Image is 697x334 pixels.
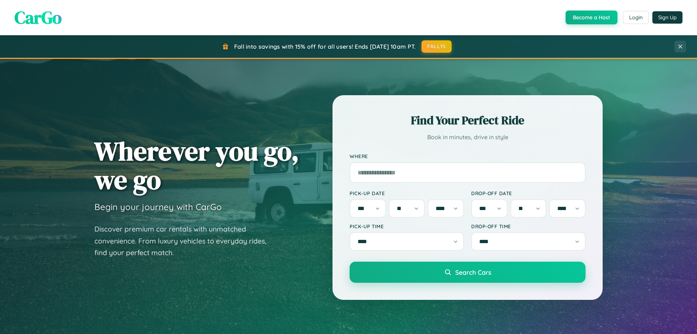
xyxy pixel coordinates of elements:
button: Search Cars [350,262,586,283]
p: Discover premium car rentals with unmatched convenience. From luxury vehicles to everyday rides, ... [94,223,276,259]
span: Search Cars [455,268,491,276]
label: Where [350,153,586,160]
button: Sign Up [652,11,682,24]
span: CarGo [15,5,62,29]
button: FALL15 [421,40,452,53]
label: Drop-off Time [471,223,586,229]
label: Drop-off Date [471,190,586,196]
h1: Wherever you go, we go [94,137,299,194]
label: Pick-up Date [350,190,464,196]
span: Fall into savings with 15% off for all users! Ends [DATE] 10am PT. [234,43,416,50]
label: Pick-up Time [350,223,464,229]
h2: Find Your Perfect Ride [350,112,586,128]
button: Become a Host [566,11,617,24]
p: Book in minutes, drive in style [350,132,586,142]
h3: Begin your journey with CarGo [94,201,222,212]
button: Login [623,11,649,24]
